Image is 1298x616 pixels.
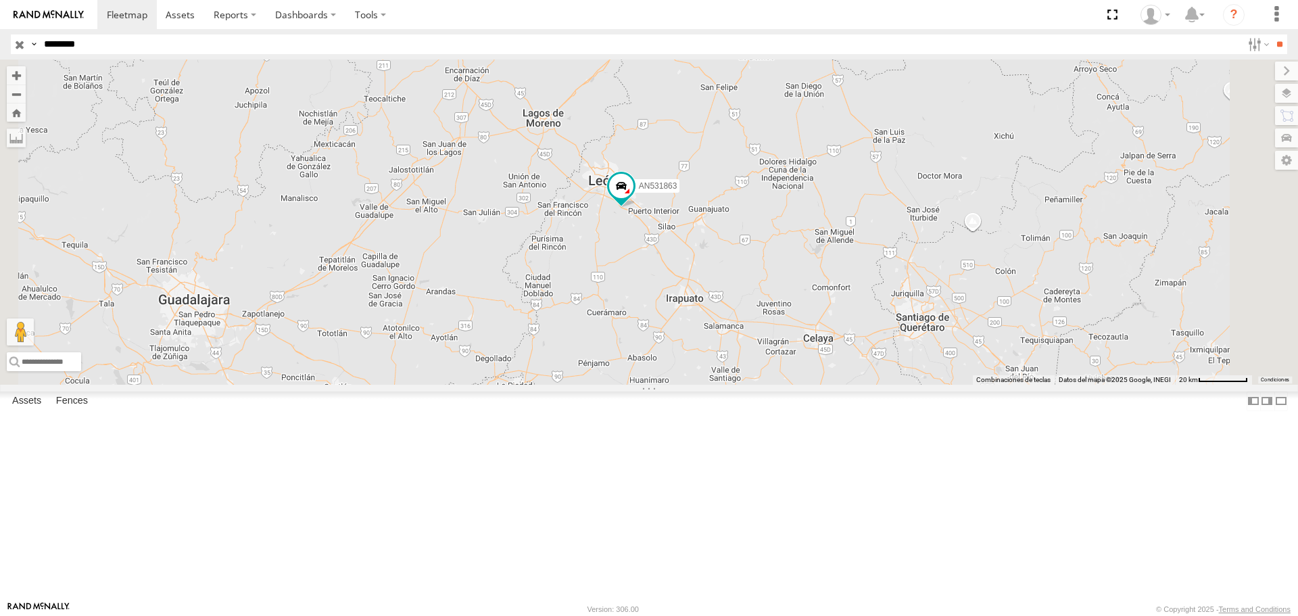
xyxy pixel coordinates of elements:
[1260,392,1274,411] label: Dock Summary Table to the Right
[1179,376,1198,383] span: 20 km
[7,66,26,85] button: Zoom in
[1219,605,1291,613] a: Terms and Conditions
[1275,151,1298,170] label: Map Settings
[49,392,95,411] label: Fences
[1156,605,1291,613] div: © Copyright 2025 -
[14,10,84,20] img: rand-logo.svg
[976,375,1051,385] button: Combinaciones de teclas
[7,602,70,616] a: Visit our Website
[7,318,34,346] button: Arrastra el hombrecito naranja al mapa para abrir Street View
[1261,377,1289,382] a: Condiciones (se abre en una nueva pestaña)
[1059,376,1171,383] span: Datos del mapa ©2025 Google, INEGI
[587,605,639,613] div: Version: 306.00
[7,103,26,122] button: Zoom Home
[639,181,677,191] span: AN531863
[1175,375,1252,385] button: Escala del mapa: 20 km por 70 píxeles
[1274,392,1288,411] label: Hide Summary Table
[7,128,26,147] label: Measure
[28,34,39,54] label: Search Query
[5,392,48,411] label: Assets
[1136,5,1175,25] div: Juan Menchaca
[1223,4,1245,26] i: ?
[1243,34,1272,54] label: Search Filter Options
[1247,392,1260,411] label: Dock Summary Table to the Left
[7,85,26,103] button: Zoom out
